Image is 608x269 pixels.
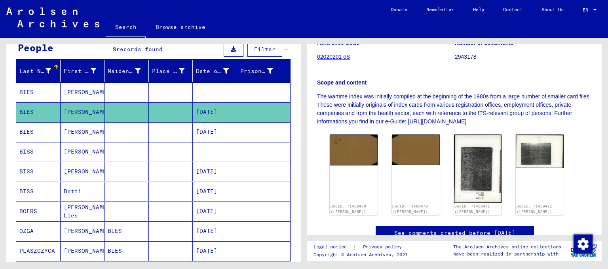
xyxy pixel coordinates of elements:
[152,67,185,75] div: Place of Birth
[106,17,146,38] a: Search
[104,241,149,261] mat-cell: BIES
[16,60,61,82] mat-header-cell: Last Name
[583,7,591,13] span: EN
[455,53,592,61] p: 2943178
[61,241,105,261] mat-cell: [PERSON_NAME]
[19,65,61,77] div: Last Name
[317,54,350,60] a: 02020201 oS
[317,92,592,126] p: The wartime index was initially compiled at the beginning of the 1980s from a large number of sma...
[16,83,61,102] mat-cell: BIES
[61,60,105,82] mat-header-cell: First Name
[152,65,195,77] div: Place of Birth
[16,162,61,181] mat-cell: BISS
[193,182,237,201] mat-cell: [DATE]
[453,243,561,250] p: The Arolsen Archives online collections
[16,102,61,122] mat-cell: BIES
[392,134,440,165] img: 002.jpg
[193,202,237,221] mat-cell: [DATE]
[193,221,237,241] mat-cell: [DATE]
[16,202,61,221] mat-cell: BOERS
[392,204,428,214] a: DocID: 71480470 ([PERSON_NAME])
[108,67,141,75] div: Maiden Name
[61,221,105,241] mat-cell: [PERSON_NAME]
[254,46,275,53] span: Filter
[247,42,282,57] button: Filter
[104,60,149,82] mat-header-cell: Maiden Name
[116,46,163,53] span: records found
[454,204,490,214] a: DocID: 71480471 ([PERSON_NAME])
[193,102,237,122] mat-cell: [DATE]
[196,65,239,77] div: Date of Birth
[61,182,105,201] mat-cell: Betti
[61,142,105,161] mat-cell: [PERSON_NAME]
[313,243,411,251] div: |
[193,122,237,142] mat-cell: [DATE]
[357,243,411,251] a: Privacy policy
[453,250,561,257] p: have been realized in partnership with
[6,8,99,27] img: Arolsen_neg.svg
[149,60,193,82] mat-header-cell: Place of Birth
[19,67,51,75] div: Last Name
[331,204,366,214] a: DocID: 71480470 ([PERSON_NAME])
[16,182,61,201] mat-cell: BISS
[16,122,61,142] mat-cell: BIES
[193,60,237,82] mat-header-cell: Date of Birth
[317,79,367,86] b: Scope and content
[18,40,53,55] div: People
[574,234,593,254] img: Change consent
[108,65,150,77] div: Maiden Name
[454,134,502,203] img: 001.jpg
[313,243,353,251] a: Legal notice
[394,229,515,237] a: See comments created before [DATE]
[237,60,291,82] mat-header-cell: Prisoner #
[64,67,97,75] div: First Name
[61,162,105,181] mat-cell: [PERSON_NAME]
[313,251,411,258] p: Copyright © Arolsen Archives, 2021
[146,17,215,37] a: Browse archive
[61,122,105,142] mat-cell: [PERSON_NAME]
[517,204,552,214] a: DocID: 71480471 ([PERSON_NAME])
[569,240,598,260] img: yv_logo.png
[104,221,149,241] mat-cell: BIES
[196,67,229,75] div: Date of Birth
[516,134,564,168] img: 002.jpg
[193,241,237,261] mat-cell: [DATE]
[61,202,105,221] mat-cell: [PERSON_NAME] Lies
[64,65,106,77] div: First Name
[330,134,378,165] img: 001.jpg
[61,102,105,122] mat-cell: [PERSON_NAME]
[240,67,273,75] div: Prisoner #
[16,221,61,241] mat-cell: OZGA
[240,65,283,77] div: Prisoner #
[16,241,61,261] mat-cell: PLASZCZYCA
[113,46,116,53] span: 9
[61,83,105,102] mat-cell: [PERSON_NAME]
[16,142,61,161] mat-cell: BISS
[193,162,237,181] mat-cell: [DATE]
